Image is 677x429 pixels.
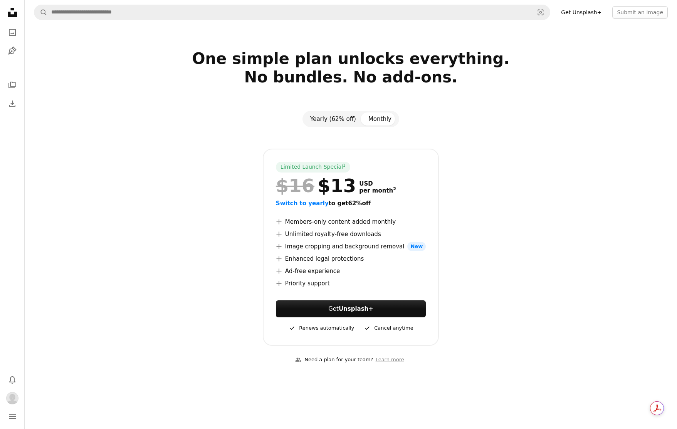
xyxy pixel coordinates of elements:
a: Learn more [373,354,407,366]
img: Avatar of user Tara Ladd [6,392,18,404]
div: Need a plan for your team? [295,356,373,364]
button: Visual search [531,5,550,20]
a: Photos [5,25,20,40]
sup: 1 [343,163,346,168]
div: Limited Launch Special [276,162,350,173]
button: Yearly (62% off) [304,112,362,126]
a: Home — Unsplash [5,5,20,22]
li: Unlimited royalty-free downloads [276,230,426,239]
button: Monthly [362,112,398,126]
a: 1 [341,163,347,171]
div: $13 [276,176,356,196]
li: Priority support [276,279,426,288]
li: Image cropping and background removal [276,242,426,251]
div: Renews automatically [288,323,354,333]
span: $16 [276,176,314,196]
a: Collections [5,77,20,93]
span: USD [359,180,396,187]
span: Switch to yearly [276,200,329,207]
form: Find visuals sitewide [34,5,550,20]
li: Members-only content added monthly [276,217,426,226]
li: Ad-free experience [276,266,426,276]
a: GetUnsplash+ [276,300,426,317]
a: Illustrations [5,43,20,59]
a: 2 [391,187,398,194]
button: Submit an image [612,6,668,18]
a: Get Unsplash+ [556,6,606,18]
li: Enhanced legal protections [276,254,426,263]
span: per month [359,187,396,194]
button: Profile [5,390,20,406]
strong: Unsplash+ [339,305,373,312]
button: Notifications [5,372,20,387]
button: Search Unsplash [34,5,47,20]
button: Menu [5,409,20,424]
a: Download History [5,96,20,111]
span: New [407,242,426,251]
button: Switch to yearlyto get62%off [276,199,371,208]
h2: One simple plan unlocks everything. No bundles. No add-ons. [103,49,599,105]
sup: 2 [393,186,396,191]
div: Cancel anytime [363,323,413,333]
